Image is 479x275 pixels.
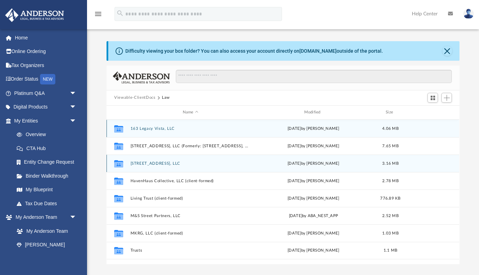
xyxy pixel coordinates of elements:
[114,95,155,101] button: Viewable-ClientDocs
[463,9,474,19] img: User Pic
[253,109,374,116] div: Modified
[10,238,84,260] a: [PERSON_NAME] System
[10,141,87,155] a: CTA Hub
[3,8,66,22] img: Anderson Advisors Platinum Portal
[408,109,456,116] div: id
[10,128,87,142] a: Overview
[382,179,399,183] span: 2.78 MB
[131,196,251,200] button: Living Trust (client-formed)
[253,230,374,236] div: [DATE] by [PERSON_NAME]
[442,46,452,56] button: Close
[131,231,251,235] button: MKRG, LLC (client-formed)
[384,248,398,252] span: 1.1 MB
[131,126,251,131] button: 163 Legacy Vista, LLC
[288,161,301,165] span: [DATE]
[5,210,84,224] a: My Anderson Teamarrow_drop_down
[10,169,87,183] a: Binder Walkthrough
[380,196,401,200] span: 776.89 KB
[382,126,399,130] span: 4.06 MB
[382,231,399,235] span: 1.03 MB
[10,155,87,169] a: Entity Change Request
[382,161,399,165] span: 3.16 MB
[377,109,405,116] div: Size
[130,109,250,116] div: Name
[125,47,383,55] div: Difficulty viewing your box folder? You can also access your account directly on outside of the p...
[131,143,251,148] button: [STREET_ADDRESS], LLC (Formerly: [STREET_ADDRESS], LLC)
[131,161,251,165] button: [STREET_ADDRESS], LLC
[253,178,374,184] div: [DATE] by [PERSON_NAME]
[131,248,251,253] button: Trusts
[427,93,438,103] button: Switch to Grid View
[70,100,84,114] span: arrow_drop_down
[253,213,374,219] div: [DATE] by ABA_NEST_APP
[10,224,80,238] a: My Anderson Team
[253,143,374,149] div: [DATE] by [PERSON_NAME]
[5,72,87,87] a: Order StatusNEW
[70,114,84,128] span: arrow_drop_down
[131,178,251,183] button: HavenHaus Collective, LLC (client-formed)
[70,86,84,101] span: arrow_drop_down
[382,144,399,148] span: 7.65 MB
[5,31,87,45] a: Home
[5,58,87,72] a: Tax Organizers
[299,48,337,54] a: [DOMAIN_NAME]
[5,45,87,59] a: Online Ordering
[10,196,87,210] a: Tax Due Dates
[94,13,102,18] a: menu
[253,160,374,166] div: by [PERSON_NAME]
[253,195,374,201] div: [DATE] by [PERSON_NAME]
[110,109,127,116] div: id
[5,100,87,114] a: Digital Productsarrow_drop_down
[441,93,452,103] button: Add
[70,210,84,225] span: arrow_drop_down
[107,120,459,265] div: grid
[253,247,374,254] div: [DATE] by [PERSON_NAME]
[5,86,87,100] a: Platinum Q&Aarrow_drop_down
[10,183,84,197] a: My Blueprint
[40,74,55,84] div: NEW
[116,9,124,17] i: search
[176,70,452,83] input: Search files and folders
[382,214,399,217] span: 2.52 MB
[162,95,170,101] button: Law
[131,213,251,218] button: M&S Street Partners, LLC
[5,114,87,128] a: My Entitiesarrow_drop_down
[253,125,374,132] div: [DATE] by [PERSON_NAME]
[94,10,102,18] i: menu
